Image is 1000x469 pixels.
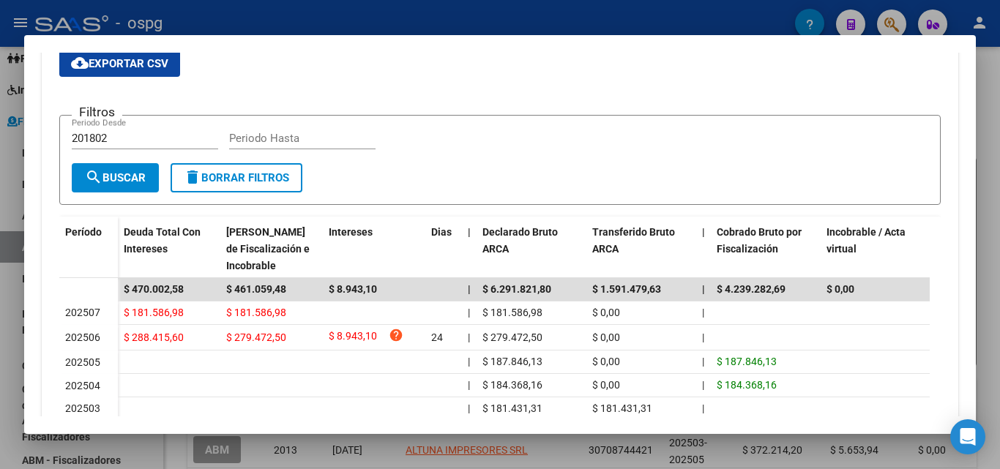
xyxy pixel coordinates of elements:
[827,226,906,255] span: Incobrable / Acta virtual
[65,402,100,414] span: 202503
[226,307,286,318] span: $ 181.586,98
[184,171,289,184] span: Borrar Filtros
[702,356,704,367] span: |
[592,402,652,414] span: $ 181.431,31
[482,283,551,295] span: $ 6.291.821,80
[59,217,118,278] datatable-header-cell: Período
[468,307,470,318] span: |
[85,168,102,186] mat-icon: search
[65,380,100,391] span: 202504
[482,402,542,414] span: $ 181.431,31
[389,328,403,342] i: help
[477,217,586,281] datatable-header-cell: Declarado Bruto ARCA
[586,217,696,281] datatable-header-cell: Transferido Bruto ARCA
[482,331,542,343] span: $ 279.472,50
[72,104,122,120] h3: Filtros
[118,217,220,281] datatable-header-cell: Deuda Total Con Intereses
[59,50,180,77] button: Exportar CSV
[482,226,558,255] span: Declarado Bruto ARCA
[171,163,302,192] button: Borrar Filtros
[124,331,184,343] span: $ 288.415,60
[71,57,168,70] span: Exportar CSV
[702,402,704,414] span: |
[425,217,462,281] datatable-header-cell: Dias
[184,168,201,186] mat-icon: delete
[468,226,471,238] span: |
[717,283,786,295] span: $ 4.239.282,69
[124,226,201,255] span: Deuda Total Con Intereses
[468,331,470,343] span: |
[827,283,854,295] span: $ 0,00
[717,379,777,391] span: $ 184.368,16
[226,331,286,343] span: $ 279.472,50
[72,163,159,192] button: Buscar
[220,217,323,281] datatable-header-cell: Deuda Bruta Neto de Fiscalización e Incobrable
[71,54,89,72] mat-icon: cloud_download
[468,356,470,367] span: |
[124,307,184,318] span: $ 181.586,98
[592,379,620,391] span: $ 0,00
[85,171,146,184] span: Buscar
[592,226,675,255] span: Transferido Bruto ARCA
[482,356,542,367] span: $ 187.846,13
[821,217,930,281] datatable-header-cell: Incobrable / Acta virtual
[65,226,102,238] span: Período
[226,226,310,271] span: [PERSON_NAME] de Fiscalización e Incobrable
[124,283,184,295] span: $ 470.002,58
[65,307,100,318] span: 202507
[592,283,661,295] span: $ 1.591.479,63
[468,379,470,391] span: |
[717,356,777,367] span: $ 187.846,13
[592,356,620,367] span: $ 0,00
[329,328,377,348] span: $ 8.943,10
[717,226,802,255] span: Cobrado Bruto por Fiscalización
[65,356,100,368] span: 202505
[702,331,704,343] span: |
[702,307,704,318] span: |
[702,283,705,295] span: |
[323,217,425,281] datatable-header-cell: Intereses
[65,331,100,343] span: 202506
[482,307,542,318] span: $ 181.586,98
[468,283,471,295] span: |
[702,379,704,391] span: |
[329,226,373,238] span: Intereses
[226,283,286,295] span: $ 461.059,48
[592,331,620,343] span: $ 0,00
[482,379,542,391] span: $ 184.368,16
[702,226,705,238] span: |
[711,217,821,281] datatable-header-cell: Cobrado Bruto por Fiscalización
[462,217,477,281] datatable-header-cell: |
[696,217,711,281] datatable-header-cell: |
[431,331,443,343] span: 24
[431,226,452,238] span: Dias
[592,307,620,318] span: $ 0,00
[329,283,377,295] span: $ 8.943,10
[950,419,985,454] div: Open Intercom Messenger
[468,402,470,414] span: |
